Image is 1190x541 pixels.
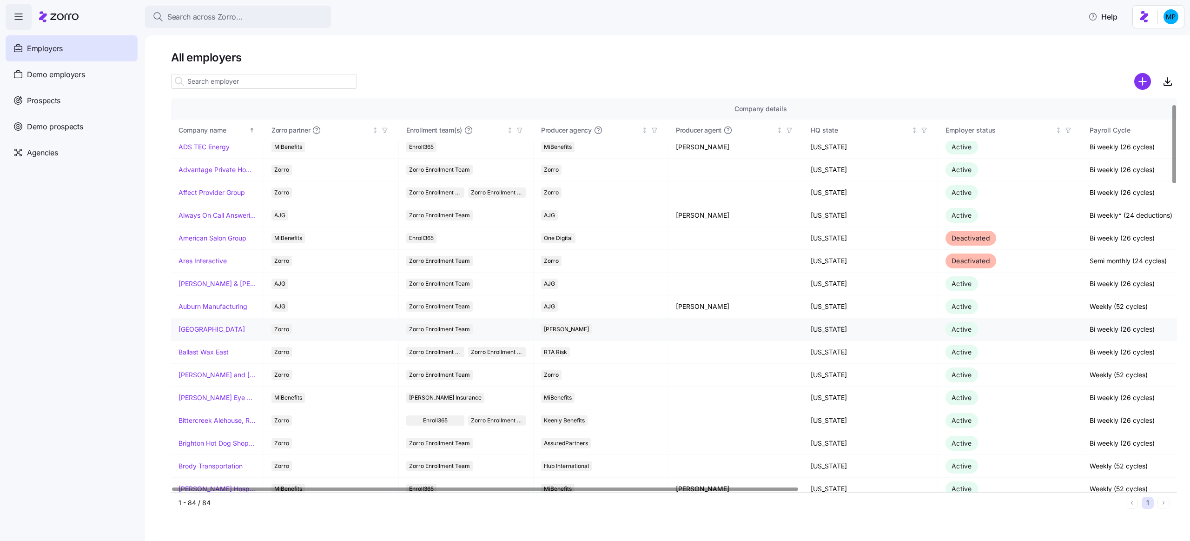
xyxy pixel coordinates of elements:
a: Ballast Wax East [178,347,229,357]
a: [PERSON_NAME] Eye Associates [178,393,256,402]
span: Active [952,302,972,310]
td: [US_STATE] [803,250,938,273]
span: Zorro Enrollment Team [409,347,462,357]
span: Enroll365 [409,142,434,152]
button: Help [1081,7,1125,26]
a: Prospects [6,87,138,114]
td: [US_STATE] [803,409,938,432]
span: MiBenefits [274,484,302,494]
span: Zorro Enrollment Team [409,187,462,198]
div: Not sorted [641,127,648,134]
div: Not sorted [911,127,918,134]
span: Zorro [544,370,559,380]
span: MiBenefits [544,484,572,494]
a: Ares Interactive [178,256,227,266]
span: Active [952,439,972,447]
span: Hub International [544,461,589,471]
span: Zorro [274,370,289,380]
td: [US_STATE] [803,364,938,387]
td: [US_STATE] [803,432,938,455]
span: Active [952,143,972,151]
h1: All employers [171,50,1177,65]
span: Agencies [27,147,58,159]
button: Previous page [1126,497,1138,509]
span: Producer agent [676,126,721,135]
td: [PERSON_NAME] [668,478,803,501]
span: Deactivated [952,257,990,265]
span: Zorro Enrollment Team [409,210,470,220]
td: [PERSON_NAME] [668,295,803,318]
a: American Salon Group [178,234,246,243]
a: Employers [6,35,138,61]
span: [PERSON_NAME] Insurance [409,393,482,403]
button: Search across Zorro... [145,6,331,28]
th: HQ stateNot sorted [803,120,938,141]
span: One Digital [544,233,573,243]
a: [GEOGRAPHIC_DATA] [178,325,245,334]
span: Zorro Enrollment Team [409,438,470,448]
td: [US_STATE] [803,295,938,318]
input: Search employer [171,74,357,89]
a: ADS TEC Energy [178,142,230,152]
div: Company name [178,125,247,135]
span: MiBenefits [274,233,302,243]
a: Advantage Private Home Care [178,165,256,174]
span: AJG [544,279,555,289]
span: Active [952,348,972,356]
a: [PERSON_NAME] & [PERSON_NAME]'s [178,279,256,288]
span: Zorro Enrollment Team [471,415,523,426]
span: Keenly Benefits [544,415,585,426]
span: MiBenefits [274,393,302,403]
span: Zorro [274,256,289,266]
span: Search across Zorro... [167,11,243,23]
a: Brighton Hot Dog Shoppe [178,439,256,448]
span: RTA Risk [544,347,567,357]
span: Zorro [274,187,289,198]
td: [US_STATE] [803,387,938,409]
span: Active [952,188,972,196]
span: AJG [274,279,285,289]
span: Active [952,280,972,287]
span: Zorro Enrollment Team [409,165,470,175]
th: Employer statusNot sorted [938,120,1082,141]
span: MiBenefits [544,393,572,403]
td: [US_STATE] [803,159,938,181]
td: [US_STATE] [803,341,938,364]
span: Zorro [274,461,289,471]
a: [PERSON_NAME] and [PERSON_NAME]'s Furniture [178,370,256,380]
a: Demo prospects [6,114,138,140]
span: Enroll365 [409,233,434,243]
img: b954e4dfce0f5620b9225907d0f7229f [1164,9,1178,24]
div: Not sorted [372,127,378,134]
span: Enroll365 [409,484,434,494]
span: Active [952,394,972,401]
div: Payroll Cycle [1090,125,1188,135]
span: Enroll365 [423,415,448,426]
div: 1 - 84 / 84 [178,498,1122,508]
span: Deactivated [952,234,990,242]
td: [PERSON_NAME] [668,204,803,227]
span: Active [952,485,972,493]
span: Zorro [274,347,289,357]
div: HQ state [811,125,909,135]
span: Zorro [274,415,289,426]
span: Zorro Enrollment Team [409,461,470,471]
span: Zorro Enrollment Team [409,324,470,334]
div: Not sorted [776,127,783,134]
span: MiBenefits [274,142,302,152]
th: Enrollment team(s)Not sorted [399,120,534,141]
span: Zorro [544,256,559,266]
td: [US_STATE] [803,478,938,501]
span: Help [1088,11,1117,22]
span: Zorro Enrollment Experts [471,187,523,198]
span: AJG [544,301,555,312]
th: Company nameSorted ascending [171,120,264,141]
span: Zorro Enrollment Team [409,279,470,289]
span: Active [952,371,972,379]
span: MiBenefits [544,142,572,152]
th: Producer agencyNot sorted [534,120,668,141]
td: [PERSON_NAME] [668,136,803,159]
a: Always On Call Answering Service [178,211,256,220]
span: Zorro [274,438,289,448]
span: Zorro Enrollment Team [409,370,470,380]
